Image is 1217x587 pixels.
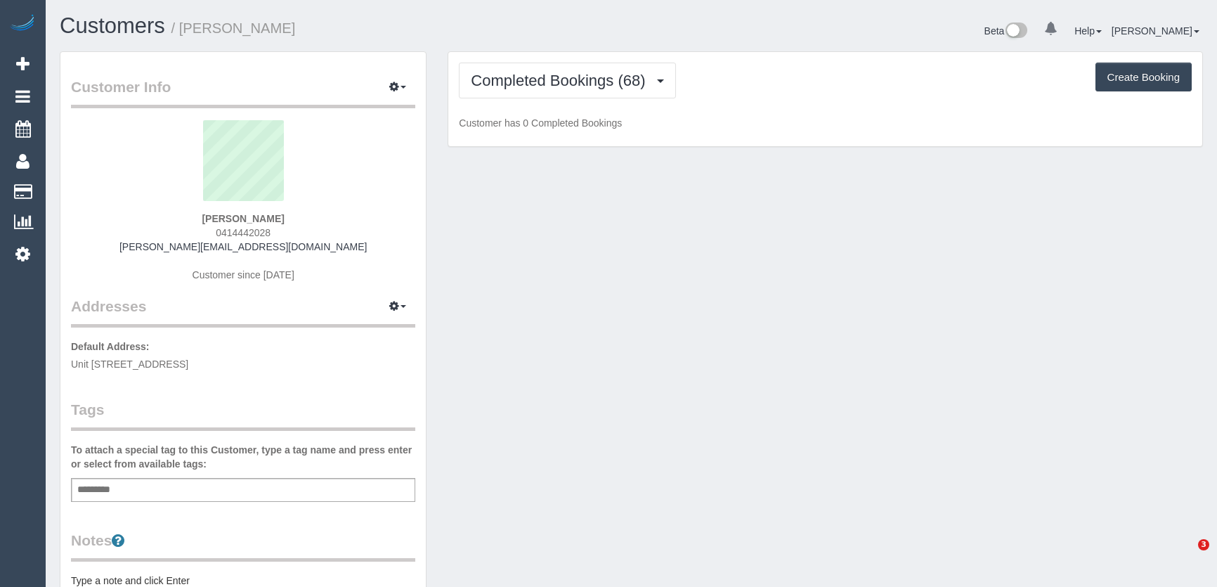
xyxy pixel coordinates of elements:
legend: Tags [71,399,415,431]
a: Help [1074,25,1102,37]
iframe: Intercom live chat [1169,539,1203,573]
a: Customers [60,13,165,38]
legend: Notes [71,530,415,562]
img: Automaid Logo [8,14,37,34]
img: New interface [1004,22,1027,41]
a: Beta [984,25,1028,37]
legend: Customer Info [71,77,415,108]
button: Create Booking [1095,63,1192,92]
span: 0414442028 [216,227,271,238]
label: Default Address: [71,340,150,354]
a: [PERSON_NAME] [1112,25,1199,37]
span: Completed Bookings (68) [471,72,652,89]
span: Unit [STREET_ADDRESS] [71,359,188,370]
span: 3 [1198,539,1209,550]
label: To attach a special tag to this Customer, type a tag name and press enter or select from availabl... [71,443,415,471]
p: Customer has 0 Completed Bookings [459,116,1192,130]
small: / [PERSON_NAME] [171,20,296,36]
strong: [PERSON_NAME] [202,213,284,224]
span: Customer since [DATE] [193,269,294,280]
button: Completed Bookings (68) [459,63,675,98]
a: [PERSON_NAME][EMAIL_ADDRESS][DOMAIN_NAME] [119,241,367,252]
